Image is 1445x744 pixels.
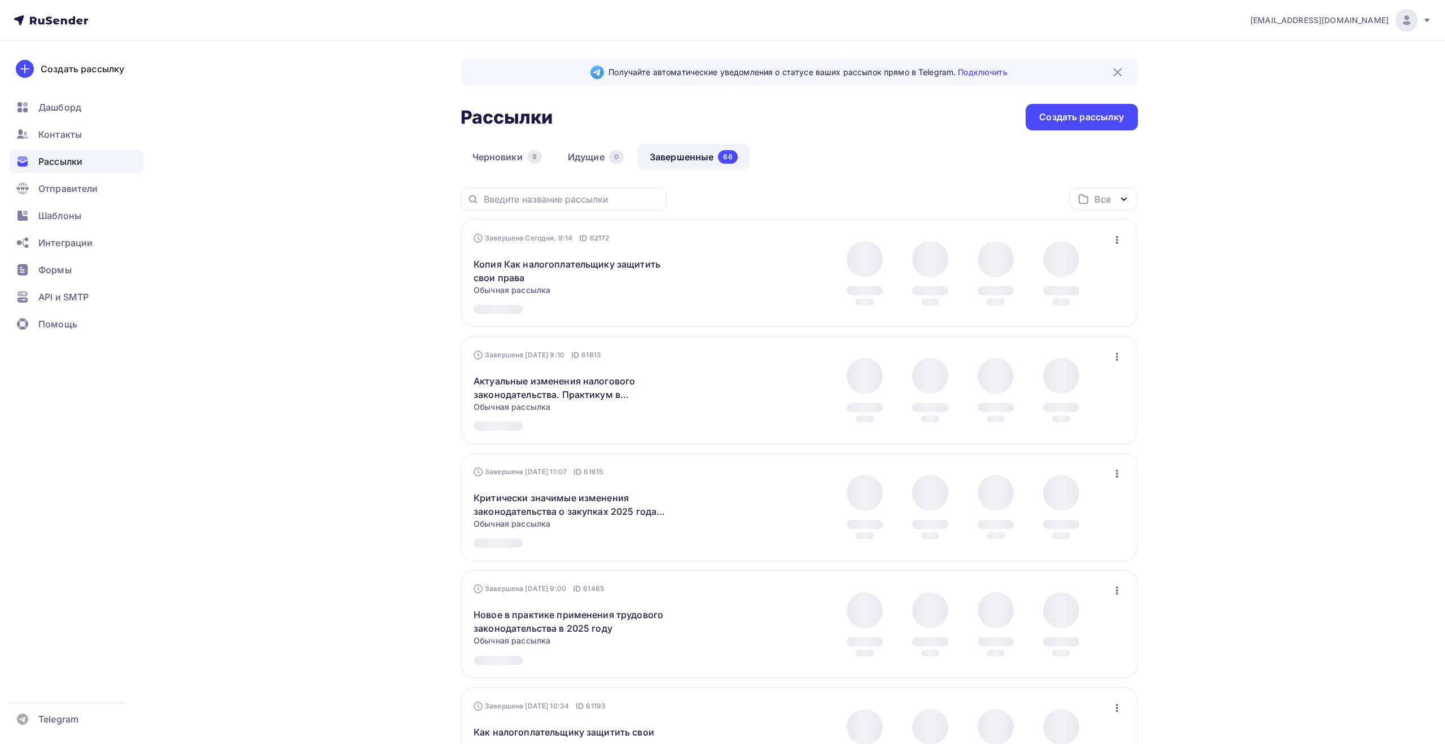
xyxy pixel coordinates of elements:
[1039,111,1124,124] div: Создать рассылку
[474,491,667,518] a: Критически значимые изменения законодательства о закупках 2025 года. Разъяснения и консультации н...
[584,466,603,478] span: 61615
[9,123,143,146] a: Контакты
[573,583,581,594] span: ID
[38,209,81,222] span: Шаблоны
[581,349,601,361] span: 61813
[461,106,553,129] h2: Рассылки
[9,96,143,119] a: Дашборд
[474,233,609,244] div: Завершена Сегодня, 9:14
[474,257,667,285] a: Копия Как налогоплательщику защитить свои права
[638,144,750,170] a: Завершенные66
[590,233,610,244] span: 62172
[484,193,660,205] input: Введите название рассылки
[38,263,72,277] span: Формы
[590,65,604,79] img: Telegram
[474,701,606,712] div: Завершена [DATE] 10:34
[1094,192,1110,206] div: Все
[461,144,554,170] a: Черновики9
[718,150,737,164] div: 66
[38,290,89,304] span: API и SMTP
[474,374,667,401] a: Актуальные изменения налогового законодательства. Практикум в [GEOGRAPHIC_DATA]
[38,712,78,726] span: Telegram
[9,204,143,227] a: Шаблоны
[576,701,584,712] span: ID
[1250,15,1389,26] span: [EMAIL_ADDRESS][DOMAIN_NAME]
[958,67,1007,77] a: Подключить
[1070,188,1138,210] button: Все
[583,583,604,594] span: 61465
[9,177,143,200] a: Отправители
[474,608,667,635] a: Новое в практике применения трудового законодательства в 2025 году
[474,401,550,413] span: Обычная рассылка
[38,236,93,250] span: Интеграции
[38,100,81,114] span: Дашборд
[474,635,550,646] span: Обычная рассылка
[608,67,1007,78] span: Получайте автоматические уведомления о статусе ваших рассылок прямо в Telegram.
[571,349,579,361] span: ID
[573,466,581,478] span: ID
[1250,9,1431,32] a: [EMAIL_ADDRESS][DOMAIN_NAME]
[474,583,604,594] div: Завершена [DATE] 9:00
[609,150,624,164] div: 0
[586,701,606,712] span: 61193
[38,317,77,331] span: Помощь
[579,233,587,244] span: ID
[474,349,601,361] div: Завершена [DATE] 9:10
[474,518,550,529] span: Обычная рассылка
[38,182,98,195] span: Отправители
[474,285,550,296] span: Обычная рассылка
[9,150,143,173] a: Рассылки
[9,259,143,281] a: Формы
[527,150,542,164] div: 9
[38,155,82,168] span: Рассылки
[556,144,636,170] a: Идущие0
[38,128,82,141] span: Контакты
[474,466,603,478] div: Завершена [DATE] 11:07
[41,62,124,76] div: Создать рассылку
